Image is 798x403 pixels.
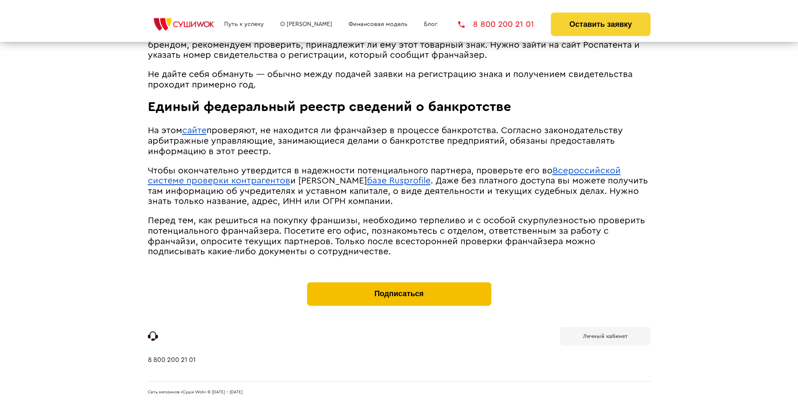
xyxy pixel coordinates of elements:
span: и [PERSON_NAME] [290,176,367,185]
span: Не дайте себя обмануть ― обычно между подачей заявки на регистрацию знака и получением свидетельс... [148,70,633,89]
span: . Даже без платного доступа вы можете получить там информацию об учредителях и уставном капитале,... [148,176,648,206]
a: базе Rusprofile [367,176,431,185]
span: проверяют, не находится ли франчайзер в процессе банкротства. Согласно законодательству арбитражн... [148,126,623,155]
a: 8 800 200 21 01 [148,356,196,381]
span: Перед тем, как решиться на покупку франшизы, необходимо терпеливо и с особой скурпулезностью пров... [148,216,645,256]
b: Личный кабинет [583,333,628,339]
span: Сеть магазинов «Суши Wok» © [DATE] - [DATE] [148,390,243,395]
button: Оставить заявку [551,13,650,36]
span: Чтобы окончательно утвердится в надежности потенциального партнера, проверьте его во [148,166,553,175]
a: Личный кабинет [560,327,651,346]
a: О [PERSON_NAME] [280,21,332,28]
a: сайте [182,126,207,135]
span: На этом [148,126,182,135]
span: 8 800 200 21 01 [473,20,534,28]
span: Единый федеральный реестр сведений о банкротстве [148,100,511,114]
span: Здесь проверяют факт регистрации торгового знака. Если франчайзер предлагает открыть бизнес под с... [148,30,640,59]
a: 8 800 200 21 01 [458,20,534,28]
a: Путь к успеху [224,21,264,28]
a: Блог [424,21,437,28]
button: Подписаться [307,282,491,306]
a: Финансовая модель [349,21,408,28]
